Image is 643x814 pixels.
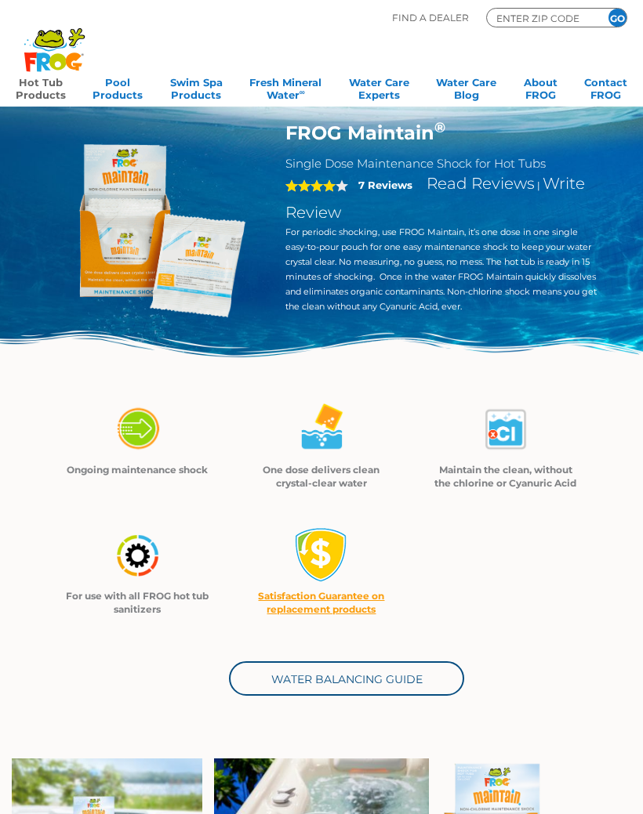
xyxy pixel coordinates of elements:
p: One dose delivers clean crystal-clear water [249,463,394,490]
a: Swim SpaProducts [170,71,223,103]
img: Frog_Maintain_Hero-2-v2.png [44,121,262,339]
a: ContactFROG [584,71,627,103]
img: maintain_4-01 [110,401,165,457]
h1: FROG Maintain [285,121,600,144]
a: Water CareExperts [349,71,409,103]
h2: Single Dose Maintenance Shock for Hot Tubs [285,156,600,171]
a: AboutFROG [524,71,558,103]
a: Fresh MineralWater∞ [249,71,321,103]
a: Satisfaction Guarantee on replacement products [258,590,384,615]
sup: ® [434,119,445,136]
p: For use with all FROG hot tub sanitizers [65,589,210,616]
input: GO [608,9,627,27]
a: Hot TubProducts [16,71,66,103]
a: Water Balancing Guide [229,661,464,696]
a: Read Reviews [427,174,535,193]
img: maintain_4-02 [294,401,349,457]
img: maintain_4-04 [110,527,165,583]
img: Frog Products Logo [16,8,93,72]
img: money-back1-small [294,527,349,582]
p: Find A Dealer [392,8,469,27]
span: | [537,179,540,191]
span: 4 [285,179,336,192]
sup: ∞ [300,88,305,96]
img: maintain_4-03 [478,401,533,457]
a: PoolProducts [93,71,143,103]
a: Water CareBlog [436,71,496,103]
p: Ongoing maintenance shock [65,463,210,476]
strong: 7 Reviews [358,179,412,191]
p: Maintain the clean, without the chlorine or Cyanuric Acid [433,463,578,490]
p: For periodic shocking, use FROG Maintain, it’s one dose in one single easy-to-pour pouch for one ... [285,225,600,314]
